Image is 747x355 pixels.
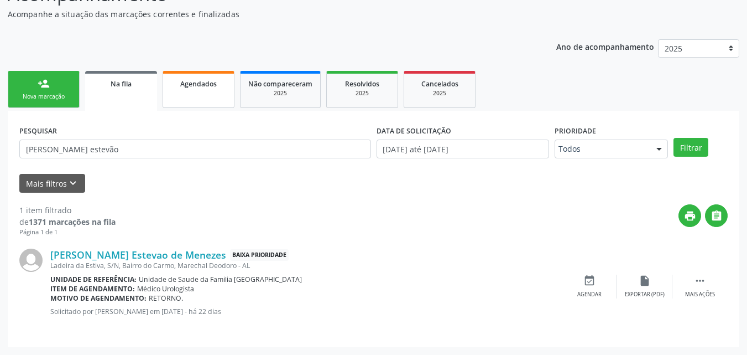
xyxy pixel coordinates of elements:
button:  [705,204,728,227]
div: 2025 [335,89,390,97]
i: print [684,210,696,222]
div: Exportar (PDF) [625,291,665,299]
span: Baixa Prioridade [230,249,289,261]
button: Filtrar [673,138,708,157]
b: Motivo de agendamento: [50,294,147,303]
b: Unidade de referência: [50,275,137,284]
span: Agendados [180,79,217,89]
span: Não compareceram [248,79,312,89]
b: Item de agendamento: [50,284,135,294]
span: Na fila [111,79,132,89]
div: Mais ações [685,291,715,299]
i: insert_drive_file [639,275,651,287]
div: person_add [38,78,50,90]
strong: 1371 marcações na fila [29,217,116,227]
span: RETORNO. [149,294,183,303]
input: Nome, CNS [19,140,371,158]
div: 2025 [412,89,467,97]
span: Todos [558,143,645,155]
i:  [711,210,723,222]
span: Cancelados [421,79,458,89]
span: Unidade de Saude da Familia [GEOGRAPHIC_DATA] [139,275,302,284]
p: Ano de acompanhamento [556,39,654,53]
button: Mais filtroskeyboard_arrow_down [19,174,85,193]
div: de [19,216,116,228]
label: DATA DE SOLICITAÇÃO [377,122,451,140]
label: PESQUISAR [19,122,57,140]
i: keyboard_arrow_down [67,177,79,189]
i: event_available [583,275,595,287]
i:  [694,275,706,287]
p: Acompanhe a situação das marcações correntes e finalizadas [8,8,520,20]
div: Página 1 de 1 [19,228,116,237]
div: 2025 [248,89,312,97]
img: img [19,249,43,272]
div: Nova marcação [16,92,71,101]
div: Agendar [577,291,602,299]
p: Solicitado por [PERSON_NAME] em [DATE] - há 22 dias [50,307,562,316]
input: Selecione um intervalo [377,140,550,158]
div: Ladeira da Estiva, S/N, Bairro do Carmo, Marechal Deodoro - AL [50,261,562,270]
label: Prioridade [555,122,596,140]
button: print [678,204,701,227]
span: Resolvidos [345,79,379,89]
a: [PERSON_NAME] Estevao de Menezes [50,249,226,261]
span: Médico Urologista [137,284,194,294]
div: 1 item filtrado [19,204,116,216]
